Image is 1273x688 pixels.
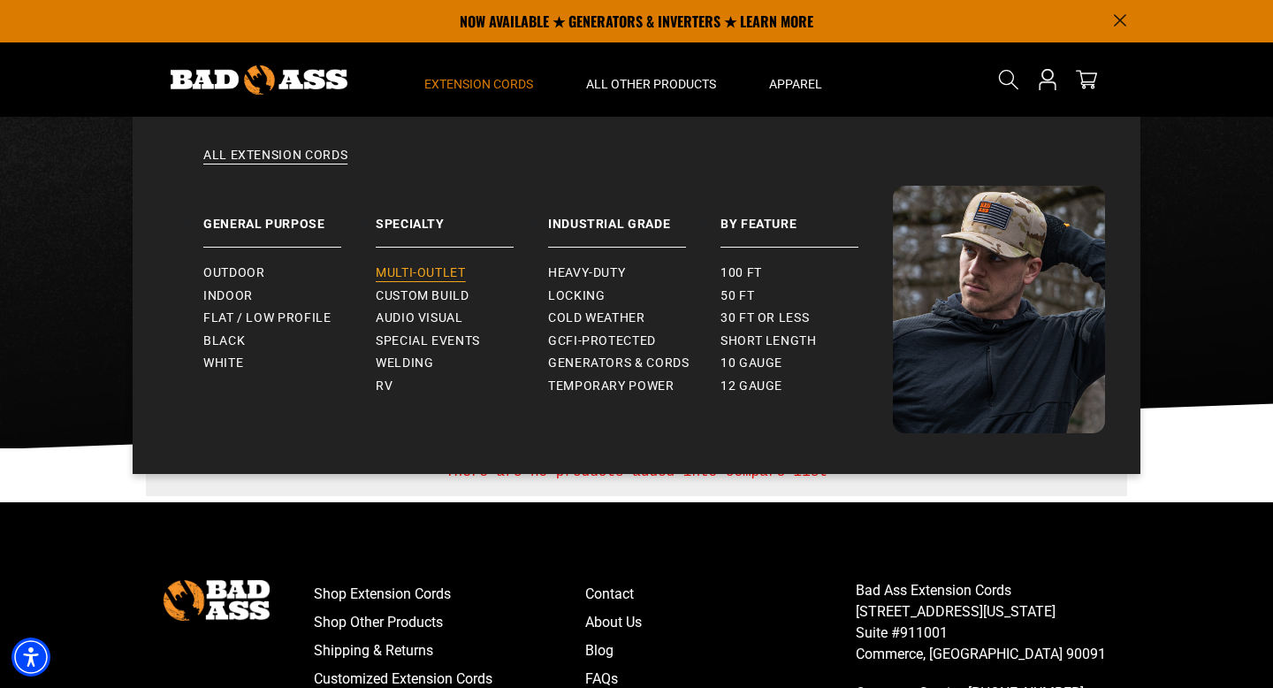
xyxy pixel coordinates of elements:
[168,147,1105,186] a: All Extension Cords
[720,355,782,371] span: 10 gauge
[424,76,533,92] span: Extension Cords
[720,307,893,330] a: 30 ft or less
[171,65,347,95] img: Bad Ass Extension Cords
[585,637,857,665] a: Blog
[548,352,720,375] a: Generators & Cords
[1033,42,1062,117] a: Open this option
[376,288,469,304] span: Custom Build
[720,352,893,375] a: 10 gauge
[203,307,376,330] a: Flat / Low Profile
[11,638,50,677] div: Accessibility Menu
[720,288,754,304] span: 50 ft
[376,262,548,285] a: Multi-Outlet
[585,580,857,608] a: Contact
[548,355,690,371] span: Generators & Cords
[203,285,376,308] a: Indoor
[314,608,585,637] a: Shop Other Products
[203,330,376,353] a: Black
[164,580,270,620] img: Bad Ass Extension Cords
[585,608,857,637] a: About Us
[203,352,376,375] a: White
[376,265,466,281] span: Multi-Outlet
[1072,69,1101,90] a: cart
[769,76,822,92] span: Apparel
[720,285,893,308] a: 50 ft
[376,375,548,398] a: RV
[548,285,720,308] a: Locking
[720,262,893,285] a: 100 ft
[376,307,548,330] a: Audio Visual
[548,265,625,281] span: Heavy-Duty
[548,307,720,330] a: Cold Weather
[376,310,463,326] span: Audio Visual
[548,375,720,398] a: Temporary Power
[586,76,716,92] span: All Other Products
[548,288,605,304] span: Locking
[548,186,720,248] a: Industrial Grade
[203,333,245,349] span: Black
[720,330,893,353] a: Short Length
[995,65,1023,94] summary: Search
[548,262,720,285] a: Heavy-Duty
[203,310,332,326] span: Flat / Low Profile
[203,288,253,304] span: Indoor
[376,285,548,308] a: Custom Build
[376,378,393,394] span: RV
[720,265,762,281] span: 100 ft
[560,42,743,117] summary: All Other Products
[548,330,720,353] a: GCFI-Protected
[720,333,817,349] span: Short Length
[314,637,585,665] a: Shipping & Returns
[548,333,656,349] span: GCFI-Protected
[203,355,243,371] span: White
[548,310,645,326] span: Cold Weather
[203,265,264,281] span: Outdoor
[720,310,809,326] span: 30 ft or less
[398,42,560,117] summary: Extension Cords
[743,42,849,117] summary: Apparel
[376,352,548,375] a: Welding
[376,333,480,349] span: Special Events
[314,580,585,608] a: Shop Extension Cords
[893,186,1105,433] img: Bad Ass Extension Cords
[720,186,893,248] a: By Feature
[720,375,893,398] a: 12 gauge
[203,186,376,248] a: General Purpose
[720,378,782,394] span: 12 gauge
[203,262,376,285] a: Outdoor
[376,186,548,248] a: Specialty
[548,378,675,394] span: Temporary Power
[376,330,548,353] a: Special Events
[856,580,1127,665] p: Bad Ass Extension Cords [STREET_ADDRESS][US_STATE] Suite #911001 Commerce, [GEOGRAPHIC_DATA] 90091
[376,355,433,371] span: Welding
